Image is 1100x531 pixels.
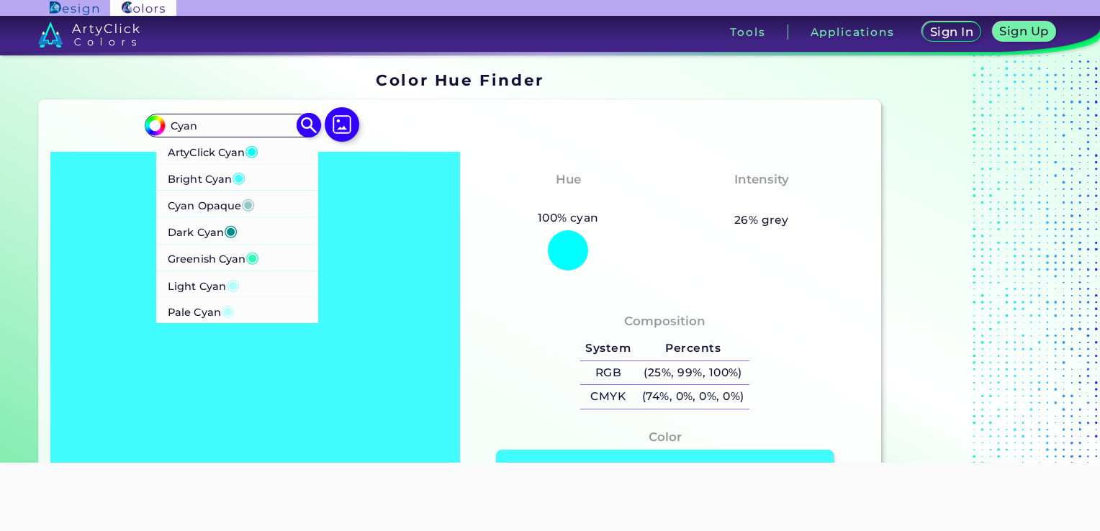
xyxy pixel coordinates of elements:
[532,209,605,227] h5: 100% cyan
[226,274,240,293] span: ◉
[297,113,322,138] img: icon search
[376,69,544,91] h1: Color Hue Finder
[636,337,749,360] h5: Percents
[734,211,789,230] h5: 26% grey
[545,191,591,209] h3: Cyan
[168,191,256,217] p: Cyan Opaque
[38,22,140,47] img: logo_artyclick_colors_white.svg
[242,194,256,213] span: ◉
[580,337,636,360] h5: System
[224,221,238,240] span: ◉
[232,168,245,186] span: ◉
[245,141,259,160] span: ◉
[624,311,705,332] h4: Composition
[168,297,235,324] p: Pale Cyan
[734,169,789,190] h4: Intensity
[168,137,259,163] p: ArtyClick Cyan
[168,217,238,244] p: Dark Cyan
[168,244,260,271] p: Greenish Cyan
[995,22,1053,41] a: Sign Up
[728,191,795,209] h3: Medium
[288,463,812,527] iframe: Advertisement
[168,164,246,191] p: Bright Cyan
[932,27,972,37] h5: Sign In
[556,169,581,190] h4: Hue
[887,66,1067,524] iframe: Advertisement
[580,361,636,385] h5: RGB
[636,385,749,409] h5: (74%, 0%, 0%, 0%)
[221,301,235,319] span: ◉
[168,271,240,297] p: Light Cyan
[580,385,636,409] h5: CMYK
[636,361,749,385] h5: (25%, 99%, 100%)
[325,107,359,142] img: icon picture
[730,27,765,37] h3: Tools
[50,1,98,15] img: ArtyClick Design logo
[165,116,299,135] input: type color..
[246,248,260,266] span: ◉
[924,22,978,41] a: Sign In
[811,27,895,37] h3: Applications
[1001,26,1047,37] h5: Sign Up
[649,427,682,448] h4: Color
